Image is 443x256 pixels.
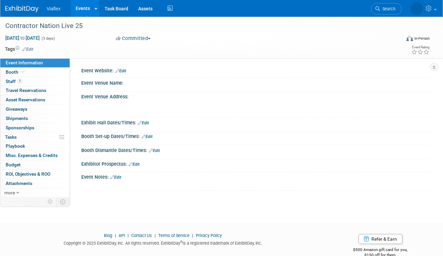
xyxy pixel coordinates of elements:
div: Event Venue Name: [81,78,430,86]
a: Event Information [0,58,70,67]
a: Contact Us [131,233,152,238]
a: Giveaways [0,105,70,114]
a: Misc. Expenses & Credits [0,151,70,160]
span: Viaflex [47,6,61,11]
div: Contractor Nation Live 25 [3,20,393,32]
span: Travel Reservations [6,88,46,93]
span: Event Information [6,60,43,65]
a: API [119,233,125,238]
img: ExhibitDay [5,6,39,12]
img: David Tesch [410,2,423,15]
span: | [153,233,157,238]
a: Edit [110,175,121,180]
span: | [126,233,130,238]
span: to [19,35,26,41]
sup: ® [180,240,183,244]
a: Budget [0,160,70,169]
td: Tags [5,46,33,52]
span: Misc. Expenses & Credits [6,153,58,158]
a: Sponsorships [0,123,70,132]
div: Booth Dismantle Dates/Times: [81,145,430,154]
a: Staff1 [0,77,70,86]
a: Asset Reservations [0,95,70,104]
span: Shipments [6,116,28,121]
span: 1 [17,79,22,84]
span: Search [380,6,395,11]
span: ROI, Objectives & ROO [6,171,50,177]
a: Edit [22,47,33,52]
span: Sponsorships [6,125,34,130]
img: Format-Inperson.png [406,36,413,41]
a: Refer & Earn [358,234,402,244]
div: Exhibit Hall Dates/Times: [81,118,430,126]
a: Attachments [0,179,70,188]
a: Tasks [0,133,70,142]
span: Booth [6,69,26,75]
span: | [113,233,118,238]
td: Personalize Event Tab Strip [45,197,56,206]
span: Giveaways [6,106,27,112]
span: Tasks [5,134,17,140]
div: Event Rating [411,46,429,49]
div: Event Website: [81,66,430,74]
a: Edit [115,69,126,73]
a: more [0,188,70,197]
a: Shipments [0,114,70,123]
span: [DATE] [DATE] [5,35,40,41]
a: Privacy Policy [196,233,222,238]
span: (3 days) [41,36,55,41]
a: Travel Reservations [0,86,70,95]
a: Edit [138,121,149,125]
span: Playbook [6,143,25,149]
div: Event Notes: [81,172,430,181]
div: Event Venue Address: [81,92,430,100]
div: Booth Set-up Dates/Times: [81,131,430,140]
a: Search [371,3,402,15]
a: Edit [129,162,140,167]
span: more [4,190,15,195]
a: Blog [104,233,112,238]
div: Exhibitor Prospectus: [81,159,430,168]
span: Staff [6,79,22,84]
i: Booth reservation complete [21,70,25,74]
button: Committed [114,35,153,42]
span: Attachments [6,181,32,186]
span: | [191,233,195,238]
div: Event Format [367,35,430,45]
div: Copyright © 2025 ExhibitDay, Inc. All rights reserved. ExhibitDay is a registered trademark of Ex... [5,239,321,246]
a: Edit [149,148,160,153]
span: Asset Reservations [6,97,45,102]
a: ROI, Objectives & ROO [0,170,70,179]
div: In-Person [414,36,430,41]
td: Toggle Event Tabs [56,197,70,206]
a: Booth [0,68,70,77]
a: Terms of Service [158,233,190,238]
a: Edit [142,134,153,139]
a: Playbook [0,142,70,151]
span: Budget [6,162,21,167]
